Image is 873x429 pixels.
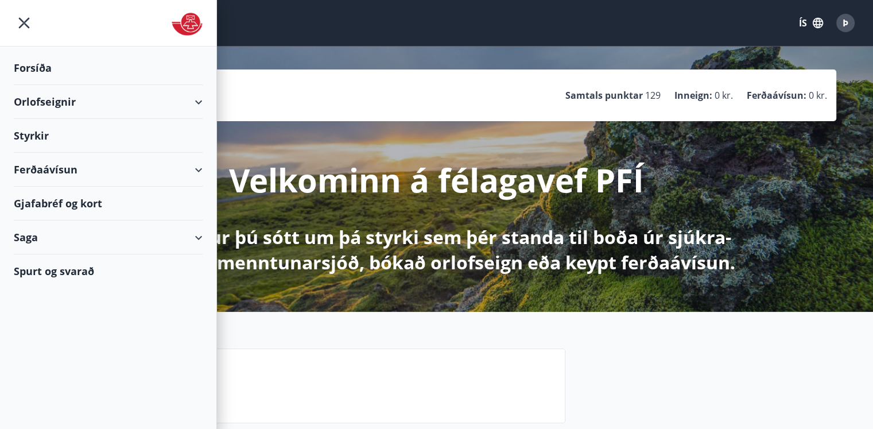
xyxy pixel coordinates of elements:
[14,85,203,119] div: Orlofseignir
[229,158,644,202] p: Velkominn á félagavef PFÍ
[14,119,203,153] div: Styrkir
[674,89,712,102] p: Inneign :
[793,13,829,33] button: ÍS
[809,89,827,102] span: 0 kr.
[172,13,203,36] img: union_logo
[122,378,556,397] p: Næstu helgi
[747,89,806,102] p: Ferðaávísun :
[645,89,661,102] span: 129
[14,51,203,85] div: Forsíða
[14,187,203,221] div: Gjafabréf og kort
[134,225,740,275] p: Hér getur þú sótt um þá styrki sem þér standa til boða úr sjúkra- og starfsmenntunarsjóð, bókað o...
[14,254,203,288] div: Spurt og svarað
[14,153,203,187] div: Ferðaávísun
[565,89,643,102] p: Samtals punktar
[832,9,859,37] button: Þ
[715,89,733,102] span: 0 kr.
[843,17,848,29] span: Þ
[14,13,34,33] button: menu
[14,221,203,254] div: Saga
